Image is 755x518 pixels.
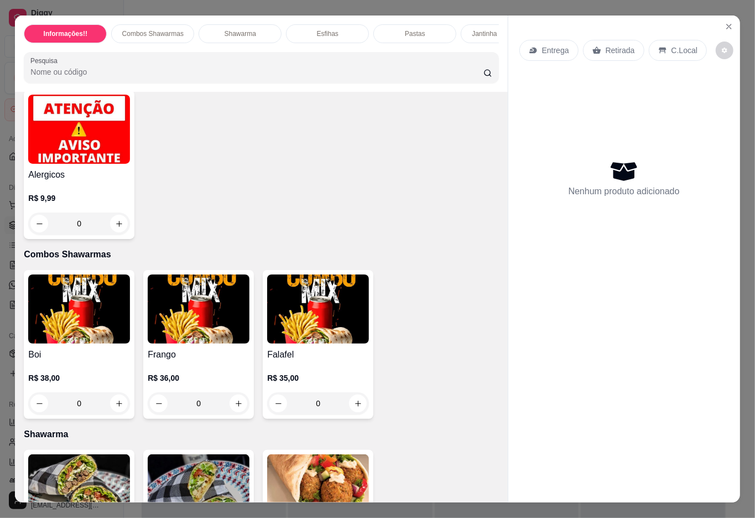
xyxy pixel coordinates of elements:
p: Informações!! [44,29,87,38]
h4: Alergicos [28,168,130,182]
p: R$ 35,00 [267,372,369,384]
h4: Frango [148,348,249,361]
p: Combos Shawarmas [24,248,498,261]
img: product-image [28,274,130,344]
p: R$ 36,00 [148,372,249,384]
img: product-image [267,274,369,344]
p: R$ 9,99 [28,193,130,204]
input: Pesquisa [30,66,483,77]
img: product-image [28,95,130,164]
p: Retirada [606,45,635,56]
button: increase-product-quantity [110,215,128,232]
p: Pastas [405,29,425,38]
p: Shawarma [225,29,256,38]
p: C.Local [671,45,697,56]
p: Nenhum produto adicionado [569,185,680,198]
h4: Falafel [267,348,369,361]
button: decrease-product-quantity [716,42,733,59]
h4: Boi [28,348,130,361]
button: decrease-product-quantity [30,215,48,232]
p: Shawarma [24,428,498,441]
p: Jantinha Via Babush [472,29,533,38]
img: product-image [148,274,249,344]
p: R$ 38,00 [28,372,130,384]
p: Esfihas [317,29,339,38]
p: Combos Shawarmas [122,29,184,38]
label: Pesquisa [30,56,61,65]
button: Close [720,18,738,35]
p: Entrega [542,45,569,56]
